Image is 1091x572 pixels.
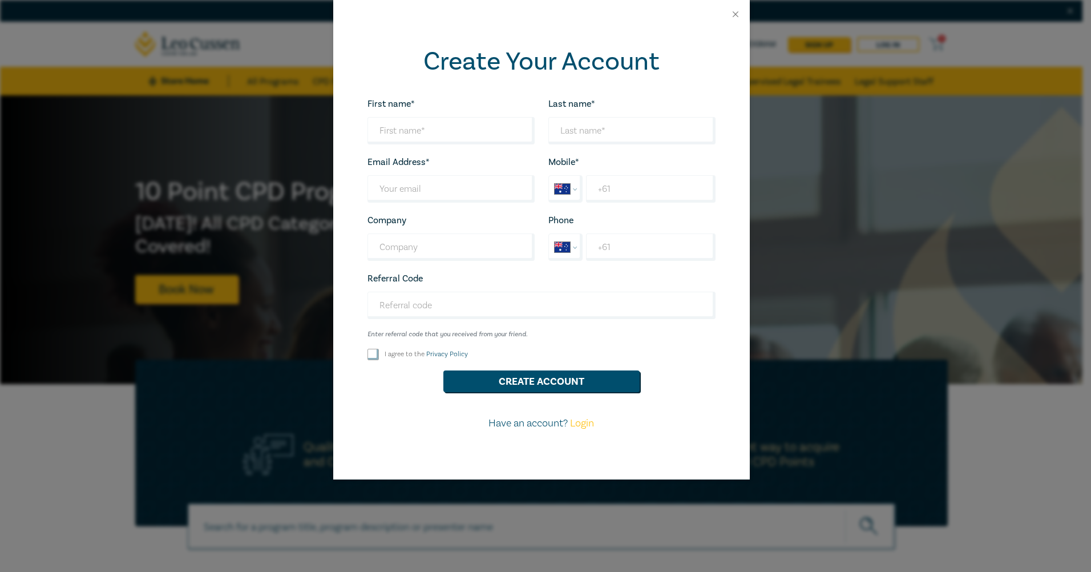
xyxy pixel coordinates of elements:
[367,157,430,167] label: Email Address*
[586,233,715,261] input: Enter phone number
[548,99,595,109] label: Last name*
[367,331,716,339] small: Enter referral code that you received from your friend.
[443,370,640,392] button: Create Account
[570,417,594,430] a: Login
[367,117,535,144] input: First name*
[586,175,715,203] input: Enter Mobile number
[385,349,468,359] label: I agree to the
[548,215,573,225] label: Phone
[367,47,716,76] h2: Create Your Account
[548,117,716,144] input: Last name*
[361,416,722,431] p: Have an account?
[367,233,535,261] input: Company
[367,215,406,225] label: Company
[548,157,579,167] label: Mobile*
[367,175,535,203] input: Your email
[730,9,741,19] button: Close
[367,292,716,319] input: Referral code
[367,99,415,109] label: First name*
[426,350,468,358] a: Privacy Policy
[367,273,423,284] label: Referral Code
